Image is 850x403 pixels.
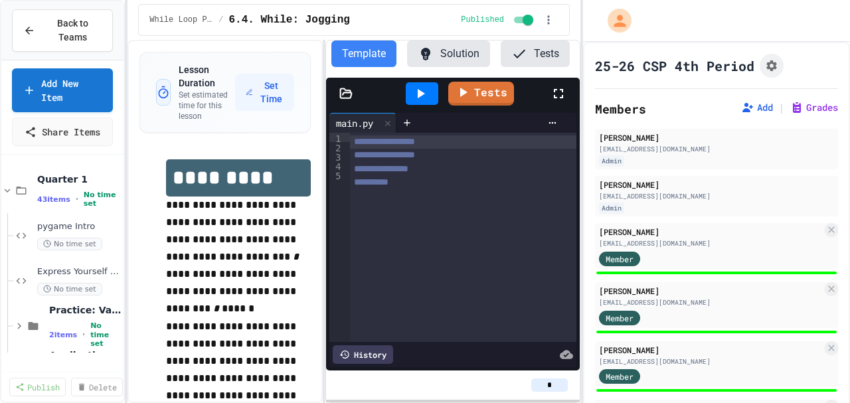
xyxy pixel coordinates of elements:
[218,15,223,25] span: /
[12,9,113,52] button: Back to Teams
[741,101,773,114] button: Add
[794,350,837,390] iframe: chat widget
[606,312,634,324] span: Member
[329,170,343,179] div: 5
[12,68,113,112] a: Add New Item
[595,100,646,118] h2: Members
[790,101,838,114] button: Grades
[235,74,294,111] button: Set Time
[179,63,235,90] h3: Lesson Duration
[448,82,514,106] a: Tests
[37,238,102,250] span: No time set
[407,40,490,67] button: Solution
[82,329,85,340] span: •
[599,131,834,143] div: [PERSON_NAME]
[778,100,785,116] span: |
[461,12,536,28] div: Content is published and visible to students
[760,54,784,78] button: Assignment Settings
[12,118,113,146] a: Share Items
[49,331,77,339] span: 2 items
[740,292,837,349] iframe: chat widget
[37,195,70,204] span: 43 items
[37,173,121,185] span: Quarter 1
[599,238,822,248] div: [EMAIL_ADDRESS][DOMAIN_NAME]
[43,17,102,44] span: Back to Teams
[606,253,634,265] span: Member
[329,151,343,161] div: 3
[329,142,343,151] div: 2
[329,116,380,130] div: main.py
[599,344,822,356] div: [PERSON_NAME]
[179,90,235,121] p: Set estimated time for this lesson
[461,15,504,25] span: Published
[331,40,396,67] button: Template
[76,194,78,204] span: •
[149,15,213,25] span: While Loop Projects
[599,202,624,214] div: Admin
[595,56,754,75] h1: 25-26 CSP 4th Period
[71,378,123,396] a: Delete
[329,133,343,142] div: 1
[228,12,349,28] span: 6.4. While: Jogging
[599,144,834,154] div: [EMAIL_ADDRESS][DOMAIN_NAME]
[84,191,121,208] span: No time set
[329,113,396,133] div: main.py
[49,349,121,361] span: Application: Variables/Print
[37,221,121,232] span: pygame Intro
[606,370,634,382] span: Member
[599,226,822,238] div: [PERSON_NAME]
[599,179,834,191] div: [PERSON_NAME]
[49,304,121,316] span: Practice: Variables/Print
[37,266,121,278] span: Express Yourself in Python!
[333,345,393,364] div: History
[599,155,624,167] div: Admin
[329,161,343,170] div: 4
[501,40,570,67] button: Tests
[599,191,834,201] div: [EMAIL_ADDRESS][DOMAIN_NAME]
[9,378,66,396] a: Publish
[594,5,635,36] div: My Account
[90,321,121,348] span: No time set
[599,297,822,307] div: [EMAIL_ADDRESS][DOMAIN_NAME]
[37,283,102,295] span: No time set
[599,357,822,366] div: [EMAIL_ADDRESS][DOMAIN_NAME]
[599,285,822,297] div: [PERSON_NAME]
